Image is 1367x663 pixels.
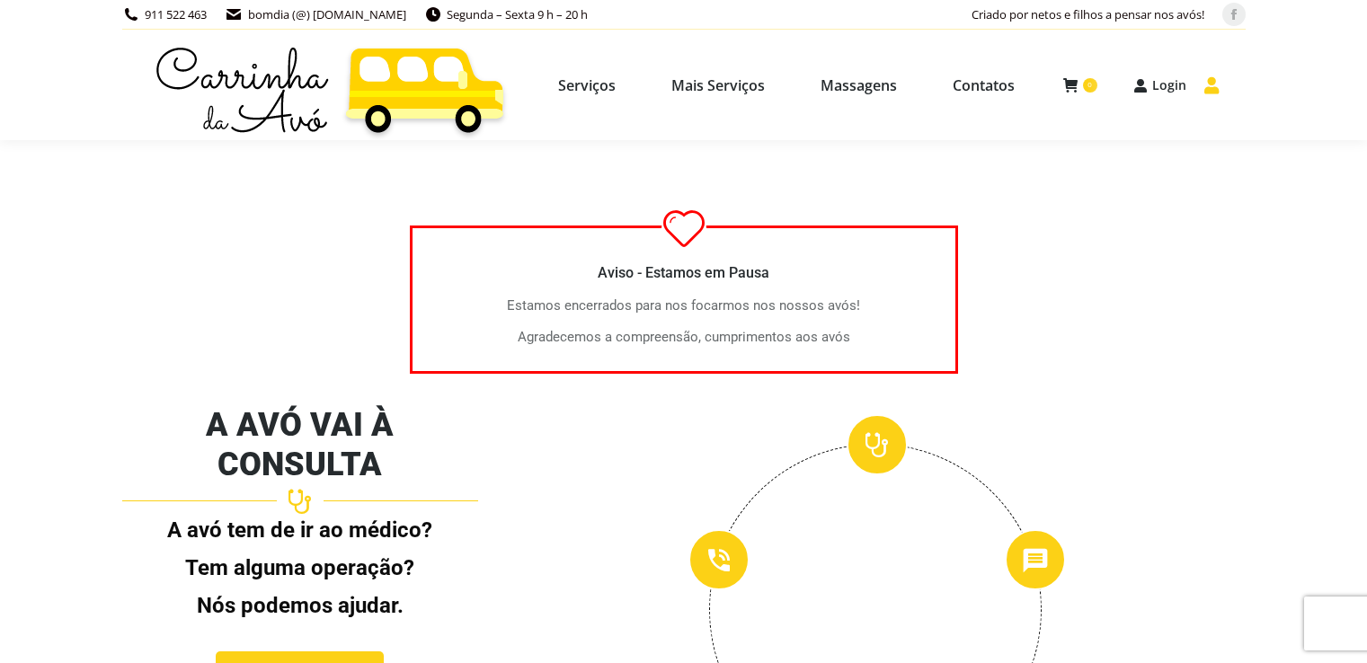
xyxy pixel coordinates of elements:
span: Massagens [821,76,897,94]
p: Criado por netos e filhos a pensar nos avós! [972,6,1204,23]
a: Serviços [535,46,639,124]
span: Mais Serviços [671,76,765,94]
p: Agradecemos a compreensão, cumprimentos aos avós [439,326,928,349]
img: Carrinha da Avó [149,30,512,140]
div: A avó tem de ir ao médico? [122,516,479,620]
span: Contatos [953,76,1015,94]
a: Contatos [929,46,1038,124]
a: 0 [1063,77,1097,93]
p: Nós podemos ajudar. [122,591,479,620]
a: Massagens [797,46,920,124]
a: Login [1133,77,1186,93]
h2: A AVÓ VAI À CONSULTA [122,405,479,484]
span: 911 522 463 [122,6,208,23]
h3: Aviso - Estamos em Pausa [439,264,928,281]
a: Mais Serviços [648,46,788,124]
span: Segunda – Sexta 9 h – 20 h [424,6,589,23]
span: bomdia (@) [DOMAIN_NAME] [225,6,406,23]
span: Serviços [558,76,616,94]
p: Tem alguma operação? [122,553,479,582]
div: Estamos encerrados para nos focarmos nos nossos avós! [413,295,955,371]
span: 0 [1083,78,1097,93]
a: Facebook page opens in new window [1222,3,1246,26]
